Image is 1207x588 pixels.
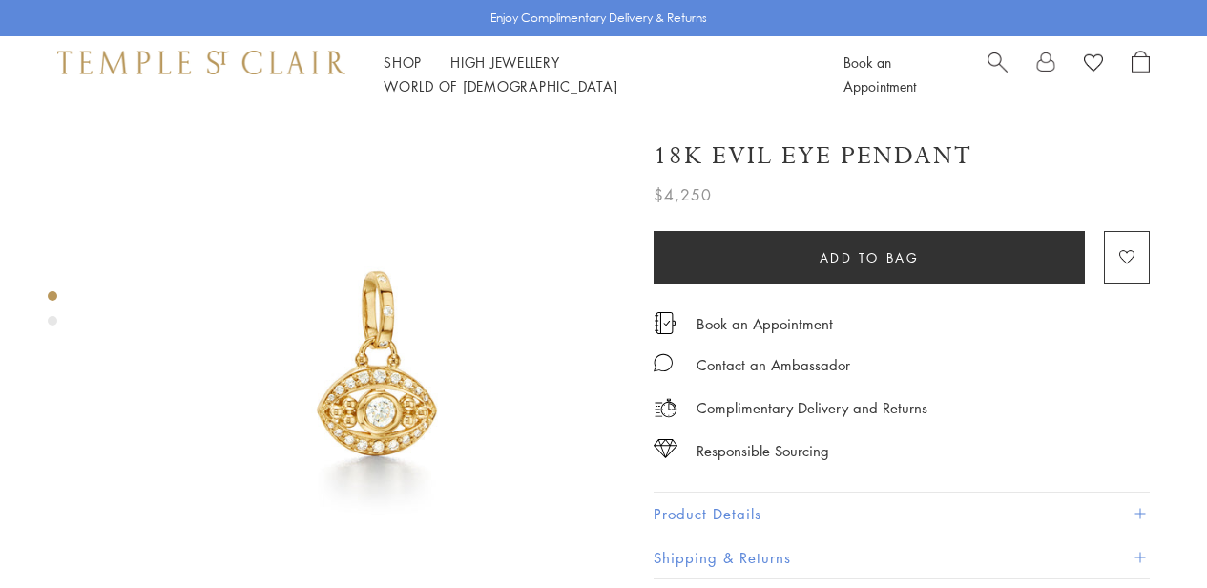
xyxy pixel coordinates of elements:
[654,182,712,207] span: $4,250
[384,76,617,95] a: World of [DEMOGRAPHIC_DATA]World of [DEMOGRAPHIC_DATA]
[384,52,422,72] a: ShopShop
[57,51,345,73] img: Temple St. Clair
[1112,498,1188,569] iframe: Gorgias live chat messenger
[384,51,801,98] nav: Main navigation
[697,353,850,377] div: Contact an Ambassador
[48,286,57,341] div: Product gallery navigation
[843,52,916,95] a: Book an Appointment
[654,396,677,420] img: icon_delivery.svg
[490,9,707,28] p: Enjoy Complimentary Delivery & Returns
[1084,51,1103,79] a: View Wishlist
[820,247,920,268] span: Add to bag
[654,439,677,458] img: icon_sourcing.svg
[697,396,927,420] p: Complimentary Delivery and Returns
[654,493,1150,535] button: Product Details
[654,139,972,173] h1: 18K Evil Eye Pendant
[1132,51,1150,98] a: Open Shopping Bag
[450,52,560,72] a: High JewelleryHigh Jewellery
[697,313,833,334] a: Book an Appointment
[697,439,829,463] div: Responsible Sourcing
[654,353,673,372] img: MessageIcon-01_2.svg
[654,536,1150,579] button: Shipping & Returns
[654,231,1085,283] button: Add to bag
[988,51,1008,98] a: Search
[654,312,676,334] img: icon_appointment.svg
